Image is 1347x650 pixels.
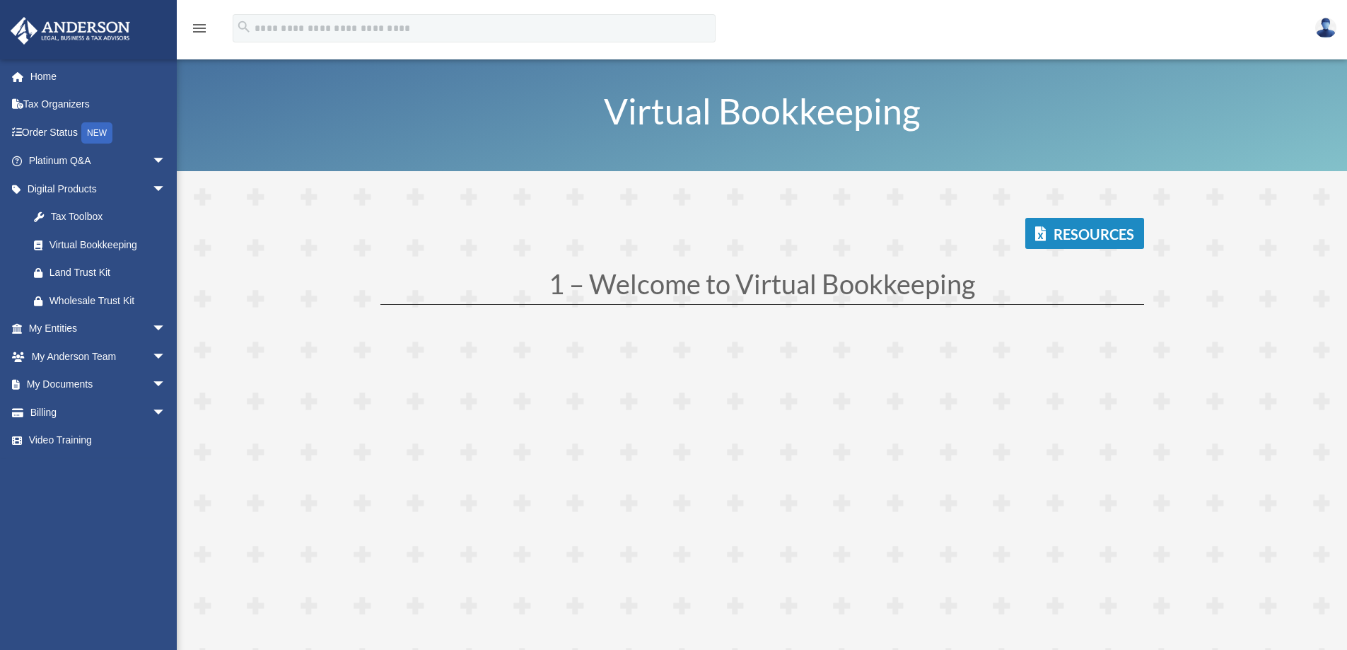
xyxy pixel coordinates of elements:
div: NEW [81,122,112,144]
a: Digital Productsarrow_drop_down [10,175,187,203]
span: arrow_drop_down [152,175,180,204]
a: Video Training [10,426,187,455]
span: arrow_drop_down [152,398,180,427]
i: menu [191,20,208,37]
a: Wholesale Trust Kit [20,286,187,315]
a: Tax Organizers [10,91,187,119]
span: arrow_drop_down [152,371,180,400]
a: menu [191,25,208,37]
a: My Entitiesarrow_drop_down [10,315,187,343]
div: Virtual Bookkeeping [49,236,163,254]
span: arrow_drop_down [152,342,180,371]
img: User Pic [1315,18,1336,38]
a: Home [10,62,187,91]
a: Order StatusNEW [10,118,187,147]
a: Land Trust Kit [20,259,187,287]
a: Tax Toolbox [20,203,187,231]
span: Virtual Bookkeeping [604,90,921,132]
a: Virtual Bookkeeping [20,231,180,259]
a: Resources [1025,218,1144,249]
a: My Anderson Teamarrow_drop_down [10,342,187,371]
span: arrow_drop_down [152,315,180,344]
div: Tax Toolbox [49,208,170,226]
span: arrow_drop_down [152,147,180,176]
a: My Documentsarrow_drop_down [10,371,187,399]
h1: 1 – Welcome to Virtual Bookkeeping [380,270,1144,304]
div: Wholesale Trust Kit [49,292,170,310]
div: Land Trust Kit [49,264,170,282]
a: Billingarrow_drop_down [10,398,187,426]
img: Anderson Advisors Platinum Portal [6,17,134,45]
i: search [236,19,252,35]
a: Platinum Q&Aarrow_drop_down [10,147,187,175]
